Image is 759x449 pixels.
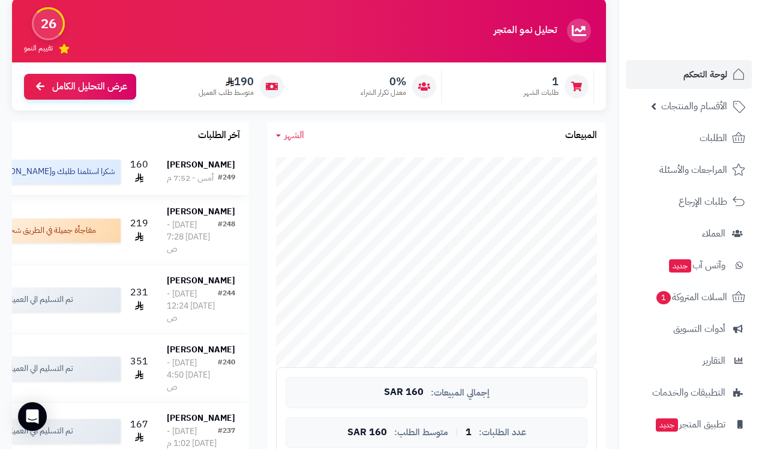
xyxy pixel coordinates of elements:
[167,274,235,287] strong: [PERSON_NAME]
[626,124,752,152] a: الطلبات
[455,428,458,437] span: |
[626,155,752,184] a: المراجعات والأسئلة
[700,130,727,146] span: الطلبات
[167,158,235,171] strong: [PERSON_NAME]
[394,427,448,438] span: متوسط الطلب:
[703,352,725,369] span: التقارير
[677,29,748,55] img: logo-2.png
[431,388,490,398] span: إجمالي المبيعات:
[626,378,752,407] a: التطبيقات والخدمات
[167,343,235,356] strong: [PERSON_NAME]
[655,289,727,306] span: السلات المتروكة
[626,187,752,216] a: طلبات الإرجاع
[199,88,254,98] span: متوسط طلب العميل
[626,283,752,312] a: السلات المتروكة1
[626,346,752,375] a: التقارير
[702,225,725,242] span: العملاء
[655,416,725,433] span: تطبيق المتجر
[167,205,235,218] strong: [PERSON_NAME]
[218,357,235,393] div: #240
[218,219,235,255] div: #248
[626,219,752,248] a: العملاء
[276,128,304,142] a: الشهر
[656,291,671,304] span: 1
[347,427,387,438] span: 160 SAR
[361,88,406,98] span: معدل تكرار الشراء
[479,427,526,438] span: عدد الطلبات:
[167,357,218,393] div: [DATE] - [DATE] 4:50 ص
[125,148,153,195] td: 160
[218,172,235,184] div: #249
[125,196,153,265] td: 219
[198,130,240,141] h3: آخر الطلبات
[652,384,725,401] span: التطبيقات والخدمات
[626,315,752,343] a: أدوات التسويق
[218,288,235,324] div: #244
[626,60,752,89] a: لوحة التحكم
[668,257,725,274] span: وآتس آب
[284,128,304,142] span: الشهر
[384,387,424,398] span: 160 SAR
[125,334,153,403] td: 351
[199,75,254,88] span: 190
[125,265,153,334] td: 231
[656,418,678,432] span: جديد
[466,427,472,438] span: 1
[524,88,559,98] span: طلبات الشهر
[361,75,406,88] span: 0%
[661,98,727,115] span: الأقسام والمنتجات
[626,410,752,439] a: تطبيق المتجرجديد
[24,74,136,100] a: عرض التحليل الكامل
[167,412,235,424] strong: [PERSON_NAME]
[167,288,218,324] div: [DATE] - [DATE] 12:24 ص
[494,25,557,36] h3: تحليل نمو المتجر
[18,402,47,431] div: Open Intercom Messenger
[52,80,127,94] span: عرض التحليل الكامل
[24,43,53,53] span: تقييم النمو
[167,219,218,255] div: [DATE] - [DATE] 7:28 ص
[669,259,691,273] span: جديد
[659,161,727,178] span: المراجعات والأسئلة
[524,75,559,88] span: 1
[626,251,752,280] a: وآتس آبجديد
[167,172,214,184] div: أمس - 7:52 م
[565,130,597,141] h3: المبيعات
[673,321,725,337] span: أدوات التسويق
[679,193,727,210] span: طلبات الإرجاع
[683,66,727,83] span: لوحة التحكم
